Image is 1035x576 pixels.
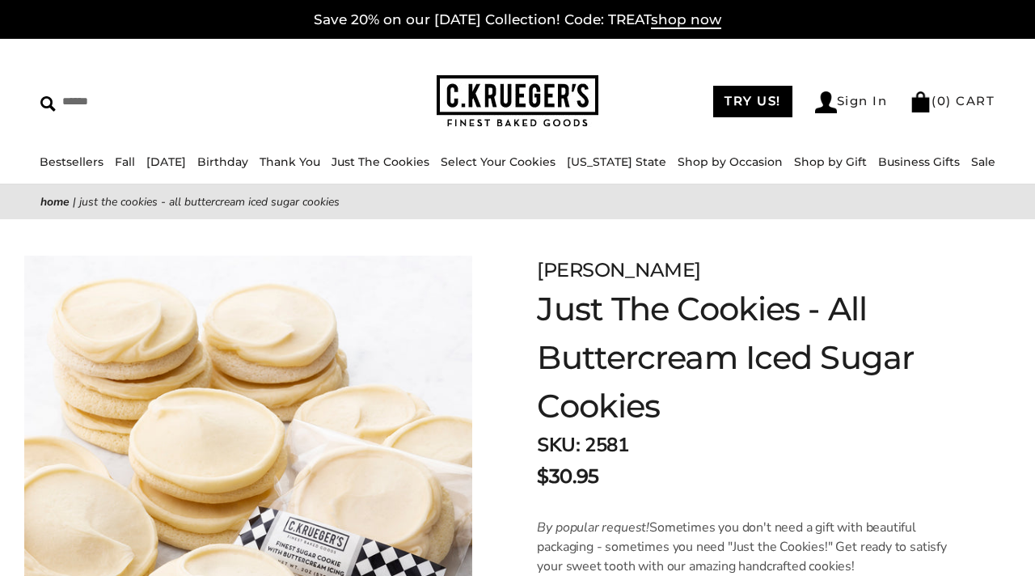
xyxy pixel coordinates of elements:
[314,11,721,29] a: Save 20% on our [DATE] Collection! Code: TREATshop now
[537,518,954,576] p: Sometimes you don't need a gift with beautiful packaging - sometimes you need "Just the Cookies!"...
[441,155,556,169] a: Select Your Cookies
[332,155,429,169] a: Just The Cookies
[815,91,837,113] img: Account
[40,193,995,211] nav: breadcrumbs
[79,194,340,210] span: Just The Cookies - All Buttercream Iced Sugar Cookies
[651,11,721,29] span: shop now
[713,86,792,117] a: TRY US!
[40,155,103,169] a: Bestsellers
[937,93,947,108] span: 0
[678,155,783,169] a: Shop by Occasion
[910,91,931,112] img: Bag
[567,155,666,169] a: [US_STATE] State
[437,75,598,128] img: C.KRUEGER'S
[146,155,186,169] a: [DATE]
[585,432,628,458] span: 2581
[971,155,995,169] a: Sale
[260,155,320,169] a: Thank You
[878,155,960,169] a: Business Gifts
[537,432,580,458] strong: SKU:
[115,155,135,169] a: Fall
[40,96,56,112] img: Search
[537,519,649,536] em: By popular request!
[537,462,598,491] span: $30.95
[910,93,995,108] a: (0) CART
[40,89,260,114] input: Search
[197,155,248,169] a: Birthday
[537,285,954,430] h1: Just The Cookies - All Buttercream Iced Sugar Cookies
[794,155,867,169] a: Shop by Gift
[73,194,76,210] span: |
[40,194,70,210] a: Home
[815,91,888,113] a: Sign In
[537,256,954,285] div: [PERSON_NAME]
